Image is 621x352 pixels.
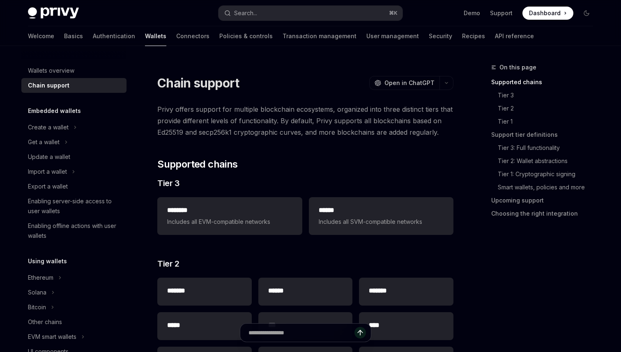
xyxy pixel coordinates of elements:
[498,141,600,154] a: Tier 3: Full functionality
[319,217,444,227] span: Includes all SVM-compatible networks
[28,66,74,76] div: Wallets overview
[529,9,561,17] span: Dashboard
[21,315,126,329] a: Other chains
[21,150,126,164] a: Update a wallet
[219,26,273,46] a: Policies & controls
[384,79,435,87] span: Open in ChatGPT
[28,81,69,90] div: Chain support
[21,219,126,243] a: Enabling offline actions with user wallets
[28,7,79,19] img: dark logo
[499,62,536,72] span: On this page
[462,26,485,46] a: Recipes
[28,106,81,116] h5: Embedded wallets
[234,8,257,18] div: Search...
[498,181,600,194] a: Smart wallets, policies and more
[309,197,453,235] a: **** *Includes all SVM-compatible networks
[495,26,534,46] a: API reference
[28,167,67,177] div: Import a wallet
[28,122,69,132] div: Create a wallet
[354,327,366,338] button: Send message
[157,158,237,171] span: Supported chains
[157,104,453,138] span: Privy offers support for multiple blockchain ecosystems, organized into three distinct tiers that...
[580,7,593,20] button: Toggle dark mode
[498,115,600,128] a: Tier 1
[28,152,70,162] div: Update a wallet
[498,89,600,102] a: Tier 3
[93,26,135,46] a: Authentication
[429,26,452,46] a: Security
[157,258,179,269] span: Tier 2
[28,182,68,191] div: Export a wallet
[28,302,46,312] div: Bitcoin
[28,317,62,327] div: Other chains
[491,207,600,220] a: Choosing the right integration
[28,26,54,46] a: Welcome
[491,194,600,207] a: Upcoming support
[28,288,46,297] div: Solana
[369,76,439,90] button: Open in ChatGPT
[28,221,122,241] div: Enabling offline actions with user wallets
[491,76,600,89] a: Supported chains
[145,26,166,46] a: Wallets
[28,256,67,266] h5: Using wallets
[522,7,573,20] a: Dashboard
[157,76,239,90] h1: Chain support
[28,332,76,342] div: EVM smart wallets
[157,197,302,235] a: **** ***Includes all EVM-compatible networks
[490,9,513,17] a: Support
[283,26,356,46] a: Transaction management
[498,168,600,181] a: Tier 1: Cryptographic signing
[21,78,126,93] a: Chain support
[157,177,179,189] span: Tier 3
[64,26,83,46] a: Basics
[464,9,480,17] a: Demo
[176,26,209,46] a: Connectors
[167,217,292,227] span: Includes all EVM-compatible networks
[498,154,600,168] a: Tier 2: Wallet abstractions
[21,63,126,78] a: Wallets overview
[21,194,126,219] a: Enabling server-side access to user wallets
[366,26,419,46] a: User management
[389,10,398,16] span: ⌘ K
[28,137,60,147] div: Get a wallet
[498,102,600,115] a: Tier 2
[21,179,126,194] a: Export a wallet
[28,273,53,283] div: Ethereum
[491,128,600,141] a: Support tier definitions
[28,196,122,216] div: Enabling server-side access to user wallets
[218,6,402,21] button: Search...⌘K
